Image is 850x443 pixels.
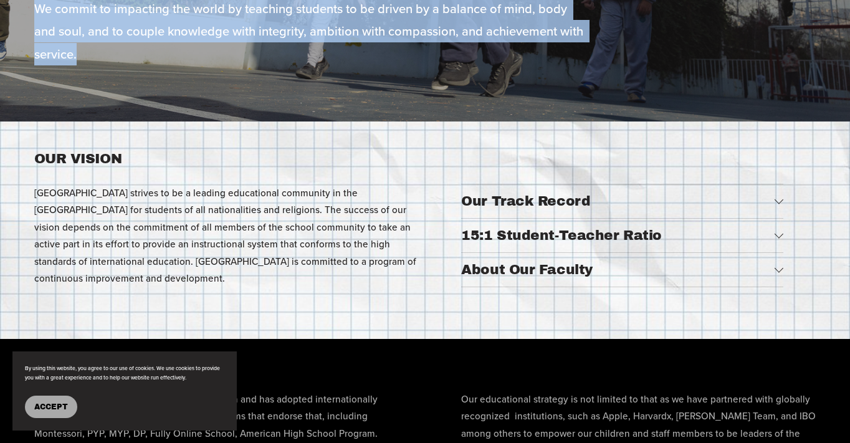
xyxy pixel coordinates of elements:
span: About Our Faculty [461,262,774,277]
span: Our Track Record [461,194,774,209]
button: 15:1 Student-Teacher Ratio [461,219,783,252]
button: Our Track Record [461,184,783,218]
span: 15:1 Student-Teacher Ratio [461,228,774,243]
section: Cookie banner [12,351,237,431]
p: [GEOGRAPHIC_DATA] strives to be a leading educational community in the [GEOGRAPHIC_DATA] for stud... [34,184,422,287]
p: By using this website, you agree to our use of cookies. We use cookies to provide you with a grea... [25,364,224,383]
span: Accept [34,403,68,411]
button: Accept [25,396,77,418]
button: About Our Faculty [461,253,783,287]
h4: OUR VISION [34,150,422,169]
